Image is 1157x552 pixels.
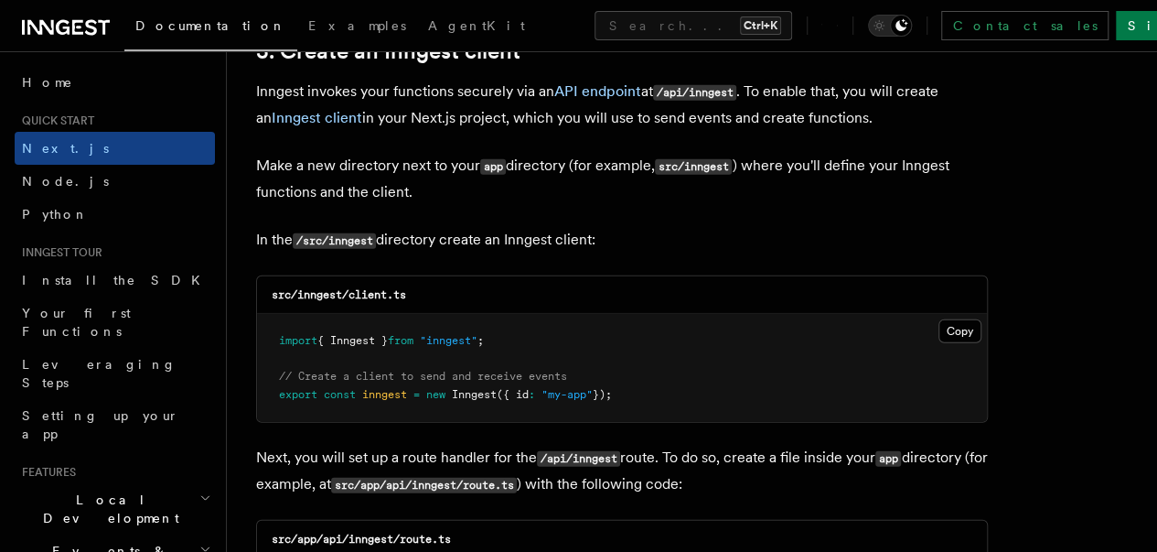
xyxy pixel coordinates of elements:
a: API endpoint [554,82,641,100]
p: Inngest invokes your functions securely via an at . To enable that, you will create an in your Ne... [256,79,988,131]
span: Features [15,465,76,480]
code: /api/inngest [537,451,620,467]
a: Install the SDK [15,264,215,297]
a: Python [15,198,215,231]
button: Search...Ctrl+K [595,11,792,40]
span: { Inngest } [317,334,388,347]
p: In the directory create an Inngest client: [256,227,988,254]
a: Documentation [124,5,297,51]
span: Leveraging Steps [22,357,177,390]
a: Contact sales [941,11,1109,40]
span: "my-app" [541,388,593,401]
span: "inngest" [420,334,477,347]
span: inngest [362,388,407,401]
span: Quick start [15,114,94,128]
span: Home [22,73,73,92]
code: app [875,451,901,467]
span: : [529,388,535,401]
span: Inngest [452,388,497,401]
kbd: Ctrl+K [740,16,781,35]
code: src/inngest [655,159,732,175]
a: AgentKit [417,5,536,49]
span: Python [22,207,89,222]
span: Local Development [15,491,199,527]
span: const [324,388,356,401]
button: Copy [938,319,981,343]
p: Next, you will set up a route handler for the route. To do so, create a file inside your director... [256,445,988,498]
code: /api/inngest [653,85,736,101]
a: Home [15,66,215,99]
span: AgentKit [428,18,525,33]
button: Toggle dark mode [868,15,912,37]
span: ; [477,334,484,347]
span: = [413,388,420,401]
span: Next.js [22,141,109,156]
code: src/app/api/inngest/route.ts [272,533,451,546]
span: Node.js [22,174,109,189]
code: /src/inngest [293,233,376,249]
span: Inngest tour [15,245,102,260]
a: Next.js [15,132,215,165]
span: from [388,334,413,347]
span: Setting up your app [22,408,179,441]
a: Your first Functions [15,297,215,348]
span: // Create a client to send and receive events [279,370,567,383]
span: import [279,334,317,347]
span: Install the SDK [22,273,211,287]
span: export [279,388,317,401]
span: Examples [308,18,406,33]
a: Inngest client [272,109,362,126]
a: Setting up your app [15,399,215,450]
span: Your first Functions [22,306,131,339]
code: app [480,159,506,175]
a: Examples [297,5,417,49]
span: new [426,388,445,401]
button: Local Development [15,483,215,535]
a: Leveraging Steps [15,348,215,399]
code: src/inngest/client.ts [272,288,406,301]
span: ({ id [497,388,529,401]
p: Make a new directory next to your directory (for example, ) where you'll define your Inngest func... [256,153,988,205]
span: Documentation [135,18,286,33]
a: Node.js [15,165,215,198]
span: }); [593,388,612,401]
code: src/app/api/inngest/route.ts [331,478,517,493]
